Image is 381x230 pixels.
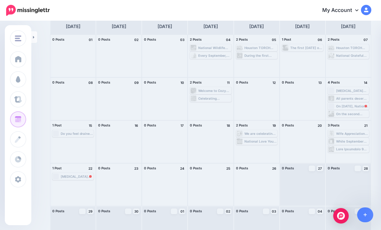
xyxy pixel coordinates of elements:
h4: 18 [225,123,232,128]
h4: 10 [179,80,185,85]
h4: 04 [225,37,232,43]
span: 27 [318,167,322,170]
span: 1 Post [52,123,62,127]
div: All parents deserve a day off and on [DATE], National Parents Day Off brings an opportunity for p... [336,96,368,100]
span: 0 Posts [98,166,110,170]
div: Wife Appreciation Day on the third [DATE] in September provides an opportunity for spouses to sho... [336,132,368,135]
h4: 08 [87,80,94,85]
span: 04 [318,210,322,213]
h4: [DATE] [158,23,172,30]
span: 0 Posts [328,166,340,170]
h4: 16 [133,123,139,128]
h4: 24 [179,165,185,171]
a: 28 [363,165,369,171]
span: 0 Posts [190,209,202,213]
span: 0 Posts [236,209,248,213]
h4: 26 [271,165,277,171]
span: 2 Posts [236,37,248,41]
div: Houston TORCH Conference Pep Rally We’re thrilled to invite you to a special community event host... [336,46,368,50]
h4: [DATE] [66,23,80,30]
a: 27 [317,165,323,171]
h4: 25 [225,165,232,171]
div: National Love Your Lunch Day is on [DATE], and we are bringing awareness to something often overl... [244,139,277,143]
div: On [DATE], National Live Creative Day encourages us to let the world see our creativity all day l... [336,104,368,108]
h4: 11 [225,80,232,85]
div: Do you feel drained, struggle with sleep, or can’t seem to lose body fat despite eating healthy a... [61,132,93,135]
div: National Wildlife Day on [DATE] encourages improved awareness of the species around us and in the... [198,46,231,50]
span: 0 Posts [98,123,110,127]
a: 01 [179,208,185,214]
span: 0 Posts [52,209,65,213]
div: While September sees a downtick in the number of outdoorsy days, that doesn’t mean you can’t get ... [336,139,368,143]
h4: 03 [179,37,185,43]
h4: 01 [87,37,94,43]
div: The first [DATE] of every month is National Play Outside Day. This [DATE] presents opportunity to... [290,46,323,50]
h4: [DATE] [295,23,310,30]
span: 30 [134,210,139,213]
span: 0 Posts [282,80,294,84]
h4: 06 [317,37,323,43]
h4: 21 [363,123,369,128]
div: Lore Ipsumdolo 96si ametcon Adipisc 89el, se doeiusmod Temporin Utlabore Etdolore Magna. Aliqua e... [336,147,368,151]
h4: [DATE] [203,23,218,30]
span: 0 Posts [236,80,248,84]
span: 0 Posts [98,209,110,213]
h4: [DATE] [249,23,264,30]
div: [MEDICAL_DATA] Caregiver Grief: Understanding the Hidden Heartache and How to Heal Understanding ... [61,175,93,178]
img: Missinglettr [6,5,50,16]
h4: 13 [317,80,323,85]
a: 04 [317,208,323,214]
span: 02 [226,210,230,213]
a: 30 [133,208,139,214]
h4: 22 [87,165,94,171]
img: menu.png [15,35,21,41]
span: 2 Posts [328,37,340,41]
span: 0 Posts [328,209,340,213]
h4: 17 [179,123,185,128]
div: During the first [DATE] in September, National Lazy Mom's Day delegates everyday mom jobs to some... [244,54,277,57]
span: 0 Posts [98,37,110,41]
span: 29 [88,210,92,213]
h4: [DATE] [112,23,126,30]
div: National Grateful Patient Day on [DATE] provides an opportunity to show appreciation for the hard... [336,54,368,57]
h4: [DATE] [341,23,355,30]
span: 0 Posts [52,80,65,84]
h4: 05 [271,37,277,43]
div: Open Intercom Messenger [333,208,349,224]
a: 03 [271,208,277,214]
div: [MEDICAL_DATA] Caregiver Grief: Understanding the Hidden Heartache and How to Heal Understanding ... [336,89,368,93]
div: Houston TORCH Conference Pep Rally We’re thrilled to invite you to a special community event host... [244,46,277,50]
span: 3 Posts [328,123,340,127]
a: 29 [87,208,94,214]
a: 02 [225,208,232,214]
span: 0 Posts [144,37,156,41]
span: 0 Posts [190,166,202,170]
h4: 20 [317,123,323,128]
h4: 09 [133,80,139,85]
h4: 07 [363,37,369,43]
span: 0 Posts [144,209,156,213]
span: 0 Posts [98,80,110,84]
span: 0 Posts [282,209,294,213]
span: 0 Posts [144,166,156,170]
span: 0 Posts [236,166,248,170]
span: 0 Posts [282,166,294,170]
div: Every September, [MEDICAL_DATA] Awareness Month focuses on an [MEDICAL_DATA] that causes hair los... [198,54,231,57]
a: My Account [316,3,371,18]
h4: 14 [363,80,369,85]
span: 0 Posts [52,37,65,41]
span: 0 Posts [144,80,156,84]
span: 0 Posts [190,123,202,127]
span: 28 [364,167,368,170]
span: 1 Post [52,166,62,170]
h4: 19 [271,123,277,128]
span: 4 Posts [328,80,340,84]
span: 0 Posts [282,123,294,127]
span: 2 Posts [236,123,248,127]
h4: 23 [133,165,139,171]
span: 2 Posts [190,37,202,41]
span: 0 Posts [144,123,156,127]
span: 1 Post [282,37,291,41]
div: Celebrating Resident Birthdays! Help us wish our May Cozy Living Community Residents a Happy Birt... [198,96,231,100]
span: 01 [180,210,184,213]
